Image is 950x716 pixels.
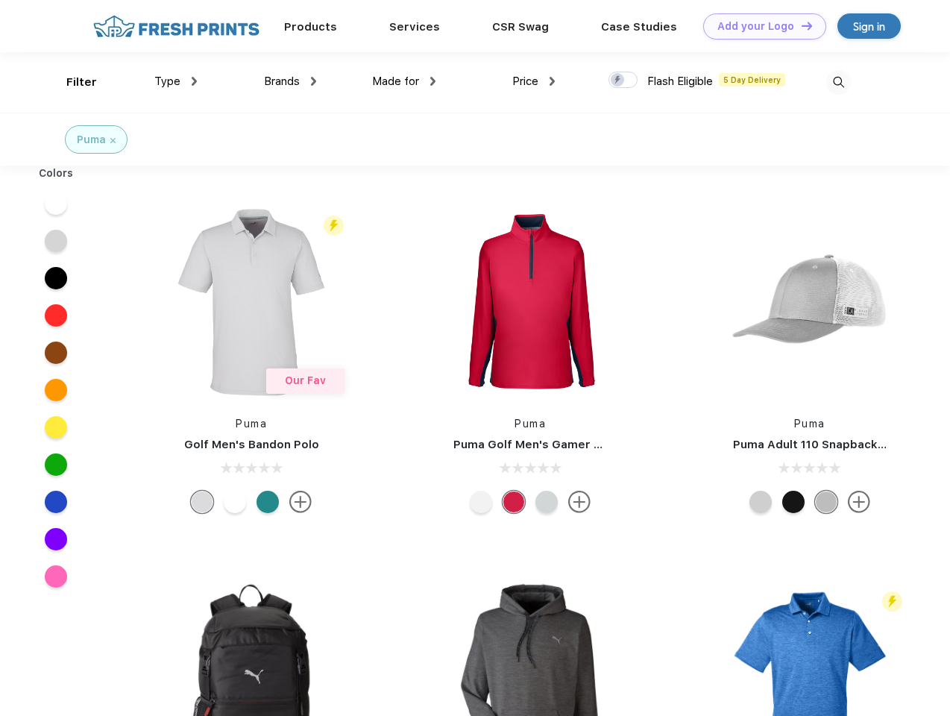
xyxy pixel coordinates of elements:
[389,20,440,34] a: Services
[152,203,350,401] img: func=resize&h=266
[191,491,213,513] div: High Rise
[826,70,851,95] img: desktop_search.svg
[430,77,435,86] img: dropdown.png
[89,13,264,40] img: fo%20logo%202.webp
[224,491,246,513] div: Bright White
[264,75,300,88] span: Brands
[749,491,772,513] div: Quarry Brt Whit
[711,203,909,401] img: func=resize&h=266
[311,77,316,86] img: dropdown.png
[802,22,812,30] img: DT
[431,203,629,401] img: func=resize&h=266
[324,216,344,236] img: flash_active_toggle.svg
[550,77,555,86] img: dropdown.png
[110,138,116,143] img: filter_cancel.svg
[257,491,279,513] div: Green Lagoon
[28,166,85,181] div: Colors
[284,20,337,34] a: Products
[236,418,267,430] a: Puma
[853,18,885,35] div: Sign in
[285,374,326,386] span: Our Fav
[492,20,549,34] a: CSR Swag
[503,491,525,513] div: Ski Patrol
[515,418,546,430] a: Puma
[717,20,794,33] div: Add your Logo
[848,491,870,513] img: more.svg
[794,418,825,430] a: Puma
[453,438,689,451] a: Puma Golf Men's Gamer Golf Quarter-Zip
[837,13,901,39] a: Sign in
[372,75,419,88] span: Made for
[289,491,312,513] img: more.svg
[192,77,197,86] img: dropdown.png
[535,491,558,513] div: High Rise
[470,491,492,513] div: Bright White
[568,491,591,513] img: more.svg
[184,438,319,451] a: Golf Men's Bandon Polo
[815,491,837,513] div: Quarry with Brt Whit
[512,75,538,88] span: Price
[782,491,805,513] div: Pma Blk with Pma Blk
[66,74,97,91] div: Filter
[647,75,713,88] span: Flash Eligible
[882,591,902,612] img: flash_active_toggle.svg
[77,132,106,148] div: Puma
[154,75,180,88] span: Type
[719,73,785,87] span: 5 Day Delivery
